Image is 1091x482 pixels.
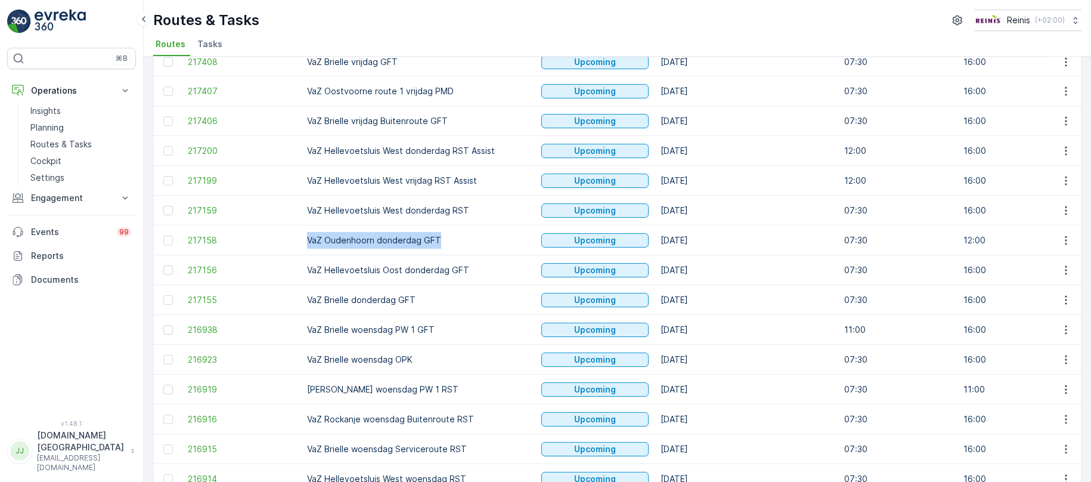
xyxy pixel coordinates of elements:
[7,420,136,427] span: v 1.48.1
[957,315,1077,345] td: 16:00
[7,186,136,210] button: Engagement
[7,268,136,292] a: Documents
[301,404,535,434] td: VaZ Rockanje woensdag Buitenroute RST
[574,294,616,306] p: Upcoming
[655,76,838,106] td: [DATE]
[301,345,535,375] td: VaZ Brielle woensdag OPK
[574,413,616,425] p: Upcoming
[156,38,185,50] span: Routes
[974,14,1002,27] img: Reinis-Logo-Vrijstaand_Tekengebied-1-copy2_aBO4n7j.png
[957,404,1077,434] td: 16:00
[163,355,173,364] div: Toggle Row Selected
[301,434,535,464] td: VaZ Brielle woensdag Serviceroute RST
[163,57,173,67] div: Toggle Row Selected
[541,412,649,427] button: Upcoming
[163,116,173,126] div: Toggle Row Selected
[188,294,295,306] a: 217155
[301,76,535,106] td: VaZ Oostvoorne route 1 vrijdag PMD
[655,106,838,136] td: [DATE]
[655,255,838,285] td: [DATE]
[655,375,838,404] td: [DATE]
[153,11,259,30] p: Routes & Tasks
[541,263,649,277] button: Upcoming
[574,264,616,276] p: Upcoming
[188,205,295,217] a: 217159
[30,122,64,134] p: Planning
[957,196,1077,225] td: 16:00
[838,106,957,136] td: 07:30
[7,220,136,244] a: Events99
[838,255,957,285] td: 07:30
[655,136,838,166] td: [DATE]
[655,285,838,315] td: [DATE]
[655,166,838,196] td: [DATE]
[574,443,616,455] p: Upcoming
[31,226,110,238] p: Events
[541,353,649,367] button: Upcoming
[31,192,112,204] p: Engagement
[26,103,136,119] a: Insights
[541,323,649,337] button: Upcoming
[655,48,838,76] td: [DATE]
[163,236,173,245] div: Toggle Row Selected
[30,105,61,117] p: Insights
[301,48,535,76] td: VaZ Brielle vrijdag GFT
[541,293,649,307] button: Upcoming
[188,413,295,425] a: 216916
[574,384,616,396] p: Upcoming
[188,175,295,187] a: 217199
[574,175,616,187] p: Upcoming
[655,345,838,375] td: [DATE]
[541,442,649,456] button: Upcoming
[655,196,838,225] td: [DATE]
[188,354,295,366] span: 216923
[188,443,295,455] a: 216915
[188,145,295,157] span: 217200
[1007,14,1030,26] p: Reinis
[957,434,1077,464] td: 16:00
[116,54,128,63] p: ⌘B
[574,354,616,366] p: Upcoming
[163,146,173,156] div: Toggle Row Selected
[26,136,136,153] a: Routes & Tasks
[655,315,838,345] td: [DATE]
[541,382,649,397] button: Upcoming
[574,324,616,336] p: Upcoming
[957,136,1077,166] td: 16:00
[10,441,29,461] div: JJ
[7,244,136,268] a: Reports
[163,86,173,96] div: Toggle Row Selected
[541,174,649,188] button: Upcoming
[7,79,136,103] button: Operations
[163,295,173,305] div: Toggle Row Selected
[541,55,649,69] button: Upcoming
[7,430,136,472] button: JJ[DOMAIN_NAME][GEOGRAPHIC_DATA][EMAIL_ADDRESS][DOMAIN_NAME]
[838,285,957,315] td: 07:30
[541,233,649,248] button: Upcoming
[163,415,173,424] div: Toggle Row Selected
[163,206,173,215] div: Toggle Row Selected
[301,225,535,255] td: VaZ Oudenhoorn donderdag GFT
[188,324,295,336] a: 216938
[574,56,616,68] p: Upcoming
[31,250,131,262] p: Reports
[957,285,1077,315] td: 16:00
[31,274,131,286] p: Documents
[188,234,295,246] a: 217158
[163,385,173,394] div: Toggle Row Selected
[301,375,535,404] td: [PERSON_NAME] woensdag PW 1 RST
[26,153,136,169] a: Cockpit
[163,265,173,275] div: Toggle Row Selected
[838,375,957,404] td: 07:30
[838,404,957,434] td: 07:30
[301,315,535,345] td: VaZ Brielle woensdag PW 1 GFT
[35,10,86,33] img: logo_light-DOdMpM7g.png
[26,169,136,186] a: Settings
[574,145,616,157] p: Upcoming
[974,10,1081,31] button: Reinis(+02:00)
[188,264,295,276] a: 217156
